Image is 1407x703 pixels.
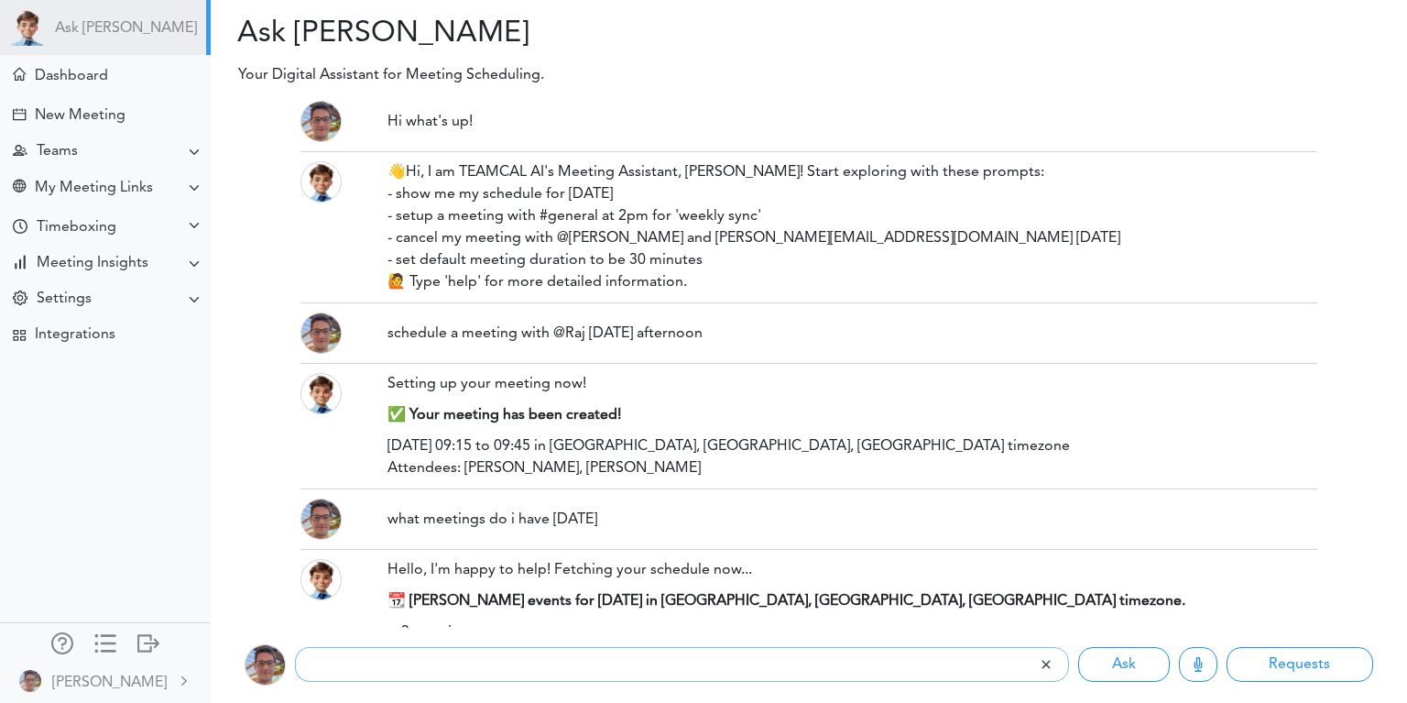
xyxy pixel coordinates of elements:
div: Meeting Insights [37,255,148,272]
img: Theo_head.png [300,373,342,414]
div: Teams [37,143,78,160]
button: Ask [1078,647,1170,682]
div: Create Meeting [13,108,26,121]
a: [PERSON_NAME] [2,660,209,701]
div: what meetings do i have [DATE] [387,509,1317,531]
div: New Meeting [35,107,125,125]
p: Your Digital Assistant for Meeting Scheduling. [225,64,1063,86]
img: Theo_head.png [300,559,342,600]
div: Dashboard [35,68,108,85]
img: 9k= [300,101,342,142]
div: Meeting Dashboard [13,68,26,81]
a: Ask [PERSON_NAME] [55,20,197,38]
img: 9k= [245,644,286,686]
h2: Ask [PERSON_NAME] [224,16,795,51]
div: ✅ Your meeting has been created! [387,395,1317,435]
div: Setting up your meeting now! [387,373,1317,395]
div: Log out [137,632,159,651]
div: Show only icons [94,632,116,651]
div: Hi what's up! [387,111,1317,133]
div: Attendees: [PERSON_NAME], [PERSON_NAME] [387,457,1317,479]
div: Time Your Goals [13,219,27,236]
div: Share Meeting Link [13,180,26,197]
div: Settings [37,291,92,308]
img: Theo_head.png [300,161,342,203]
div: TEAMCAL AI Workflow Apps [13,329,26,342]
div: schedule a meeting with @Raj [DATE] afternoon [387,323,1317,345]
div: 📆 [PERSON_NAME] events for [DATE] in [GEOGRAPHIC_DATA], [GEOGRAPHIC_DATA], [GEOGRAPHIC_DATA] time... [387,581,1317,621]
div: [PERSON_NAME] [52,672,167,694]
div: + 3 meetings [387,621,1317,643]
div: Timeboxing [37,219,116,236]
div: 👋Hi, I am TEAMCAL AI's Meeting Assistant, [PERSON_NAME]! Start exploring with these prompts: - sh... [387,161,1317,293]
img: 9k= [300,499,342,540]
img: Powered by TEAMCAL AI [9,9,46,46]
div: Hello, I'm happy to help! Fetching your schedule now... [387,559,1317,581]
a: Change side menu [94,632,116,658]
div: [DATE] 09:15 to 09:45 in [GEOGRAPHIC_DATA], [GEOGRAPHIC_DATA], [GEOGRAPHIC_DATA] timezone [387,435,1317,457]
div: Integrations [35,326,115,344]
div: My Meeting Links [35,180,153,197]
img: 9k= [300,313,342,354]
img: 9k= [19,670,41,692]
div: Manage Members and Externals [51,632,73,651]
button: Requests [1227,647,1373,682]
